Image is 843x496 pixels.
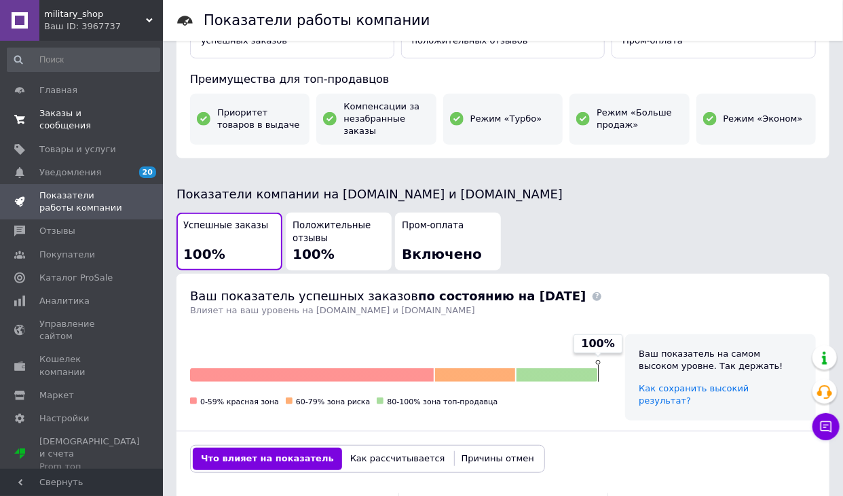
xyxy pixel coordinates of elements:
span: Покупатели [39,249,95,261]
span: 20 [139,166,156,178]
span: Заказы и сообщения [39,107,126,132]
div: Ваш ID: 3967737 [44,20,163,33]
span: Положительные отзывы [293,219,385,245]
span: Главная [39,84,77,96]
span: Кошелек компании [39,353,126,378]
span: Уведомления [39,166,101,179]
h1: Показатели работы компании [204,12,430,29]
div: Ваш показатель на самом высоком уровне. Так держать! [639,348,802,372]
a: Как сохранить высокий результат? [639,383,749,406]
span: Успешные заказы [183,219,268,232]
span: 100% [293,246,335,262]
div: Prom топ [39,461,140,473]
span: Товары и услуги [39,143,116,156]
span: 60-79% зона риска [296,397,370,406]
span: Пром-оплата [402,219,464,232]
span: Аналитика [39,295,90,307]
span: 100% [183,246,225,262]
button: Что влияет на показатель [193,448,342,470]
span: Маркет [39,389,74,402]
button: Успешные заказы100% [176,213,282,270]
span: 0-59% красная зона [200,397,279,406]
span: Включено [402,246,482,262]
button: Пром-оплатаВключено [395,213,501,270]
span: Настройки [39,412,89,425]
input: Поиск [7,48,160,72]
span: Показатели компании на [DOMAIN_NAME] и [DOMAIN_NAME] [176,187,563,201]
span: Режим «Турбо» [470,113,542,125]
span: military_shop [44,8,146,20]
span: 80-100% зона топ-продавца [387,397,498,406]
span: Ваш показатель успешных заказов [190,289,586,303]
span: Показатели работы компании [39,190,126,214]
span: Отзывы [39,225,75,237]
span: Преимущества для топ-продавцов [190,73,389,86]
span: Приоритет товаров в выдаче [217,107,303,131]
span: [DEMOGRAPHIC_DATA] и счета [39,436,140,473]
button: Чат с покупателем [812,413,840,440]
span: Режим «Эконом» [724,113,803,125]
span: Компенсации за незабранные заказы [343,101,429,138]
button: Положительные отзывы100% [286,213,392,270]
button: Причины отмен [453,448,542,470]
span: Каталог ProSale [39,272,113,284]
b: по состоянию на [DATE] [418,289,586,303]
span: Режим «Больше продаж» [597,107,682,131]
span: Влияет на ваш уровень на [DOMAIN_NAME] и [DOMAIN_NAME] [190,305,475,315]
span: 100% [582,336,615,351]
span: Управление сайтом [39,318,126,342]
button: Как рассчитывается [342,448,453,470]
